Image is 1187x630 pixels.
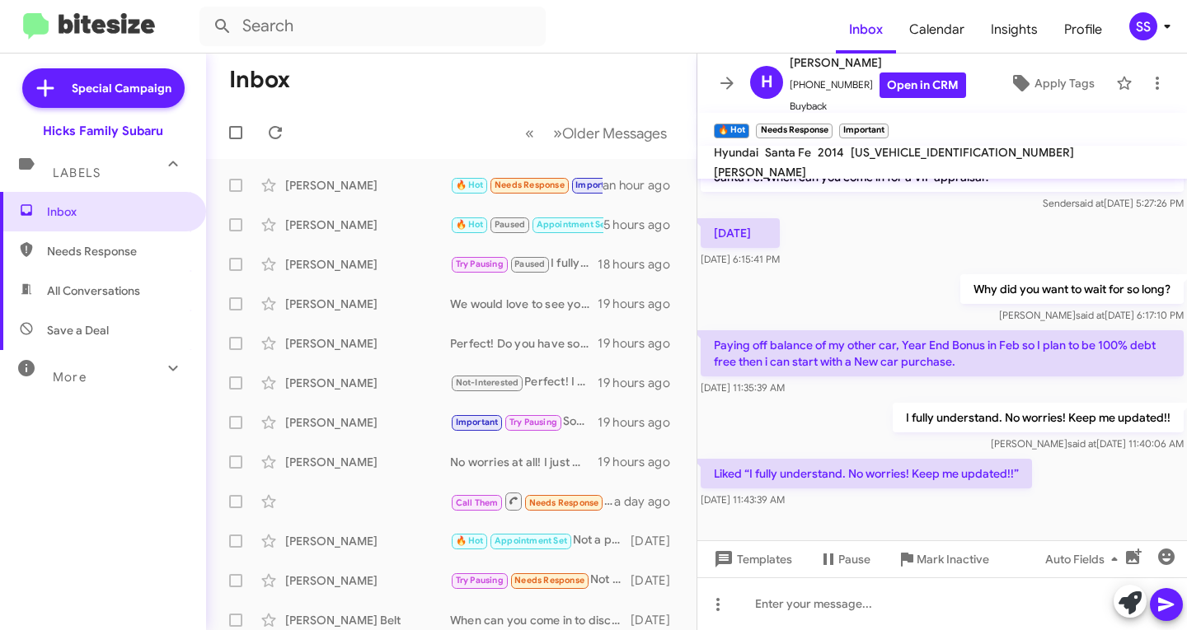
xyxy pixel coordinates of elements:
[456,535,484,546] span: 🔥 Hot
[285,256,450,273] div: [PERSON_NAME]
[714,165,806,180] span: [PERSON_NAME]
[790,98,966,114] span: Buyback
[598,256,683,273] div: 18 hours ago
[884,544,1002,574] button: Mark Inactive
[1032,544,1138,574] button: Auto Fields
[1051,6,1115,54] a: Profile
[575,180,618,190] span: Important
[285,335,450,352] div: [PERSON_NAME]
[450,296,598,312] div: We would love to see your vehicle in person to give you a great appraisal on it! Do you have some...
[631,533,683,549] div: [DATE]
[714,145,758,160] span: Hyundai
[72,80,171,96] span: Special Campaign
[456,575,504,586] span: Try Pausing
[893,403,1184,432] p: I fully understand. No worries! Keep me updated!!
[22,68,185,108] a: Special Campaign
[229,67,290,93] h1: Inbox
[47,322,109,338] span: Save a Deal
[47,203,187,220] span: Inbox
[701,493,785,506] span: [DATE] 11:43:39 AM
[199,7,546,46] input: Search
[851,145,1074,160] span: [US_VEHICLE_IDENTIFICATION_NUMBER]
[537,219,609,230] span: Appointment Set
[543,116,677,150] button: Next
[711,544,792,574] span: Templates
[896,6,978,54] a: Calendar
[450,454,598,470] div: No worries at all! I just wanted to see if you were interested in trading up into a newer one maybe!
[701,330,1184,376] p: Paying off balance of my other car, Year End Bonus in Feb so I plan to be 100% debt free then i c...
[1129,12,1157,40] div: SS
[450,571,631,590] div: Not yet
[701,253,780,265] span: [DATE] 6:15:41 PM
[818,145,844,160] span: 2014
[836,6,896,54] a: Inbox
[525,123,534,143] span: «
[285,296,450,312] div: [PERSON_NAME]
[598,296,683,312] div: 19 hours ago
[285,572,450,589] div: [PERSON_NAME]
[598,375,683,391] div: 19 hours ago
[839,124,889,138] small: Important
[450,531,631,550] div: Not a problem. Here let me text you on our other work line and then we can see what we can do for...
[631,572,683,589] div: [DATE]
[603,177,683,194] div: an hour ago
[1076,309,1105,321] span: said at
[509,417,557,427] span: Try Pausing
[495,180,565,190] span: Needs Response
[285,414,450,431] div: [PERSON_NAME]
[450,413,598,432] div: Sounds great!
[450,612,631,628] div: When can you come in to discuss this? We would love to asssit you!
[701,459,1032,488] p: Liked “I fully understand. No worries! Keep me updated!!”
[562,124,667,142] span: Older Messages
[805,544,884,574] button: Pause
[603,217,683,233] div: 5 hours ago
[450,491,614,511] div: Inbound Call
[456,497,499,508] span: Call Them
[285,454,450,470] div: [PERSON_NAME]
[1043,197,1184,209] span: Sender [DATE] 5:27:26 PM
[701,381,785,394] span: [DATE] 11:35:39 AM
[790,53,966,72] span: [PERSON_NAME]
[529,497,599,508] span: Needs Response
[53,166,101,180] span: Labels
[450,215,603,234] div: 1 [PERSON_NAME] 1:3-5 New International Version Praise to [DEMOGRAPHIC_DATA] for a Living Hope 3 ...
[1067,437,1096,450] span: said at
[450,254,598,273] div: I fully understand. No worries! We would love to discuss it then!
[516,116,677,150] nav: Page navigation example
[917,544,989,574] span: Mark Inactive
[765,145,811,160] span: Santa Fe
[701,218,780,248] p: [DATE]
[999,309,1184,321] span: [PERSON_NAME] [DATE] 6:17:10 PM
[756,124,832,138] small: Needs Response
[978,6,1051,54] a: Insights
[53,370,87,385] span: More
[880,72,966,98] a: Open in CRM
[514,575,584,586] span: Needs Response
[47,243,187,259] span: Needs Response
[714,124,749,138] small: 🔥 Hot
[450,175,603,194] div: Liked “I fully understand. No worries! Keep me updated!!”
[598,414,683,431] div: 19 hours ago
[1115,12,1169,40] button: SS
[598,454,683,470] div: 19 hours ago
[515,116,544,150] button: Previous
[495,219,525,230] span: Paused
[450,335,598,352] div: Perfect! Do you have sometime to come in this week so we can give you a full in person appraisal?
[285,177,450,194] div: [PERSON_NAME]
[1035,68,1095,98] span: Apply Tags
[514,259,545,269] span: Paused
[285,375,450,391] div: [PERSON_NAME]
[450,373,598,392] div: Perfect! I hope you have a great rest of your day!!
[43,123,163,139] div: Hicks Family Subaru
[456,180,484,190] span: 🔥 Hot
[838,544,870,574] span: Pause
[456,219,484,230] span: 🔥 Hot
[553,123,562,143] span: »
[1075,197,1104,209] span: said at
[285,533,450,549] div: [PERSON_NAME]
[697,544,805,574] button: Templates
[285,612,450,628] div: [PERSON_NAME] Belt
